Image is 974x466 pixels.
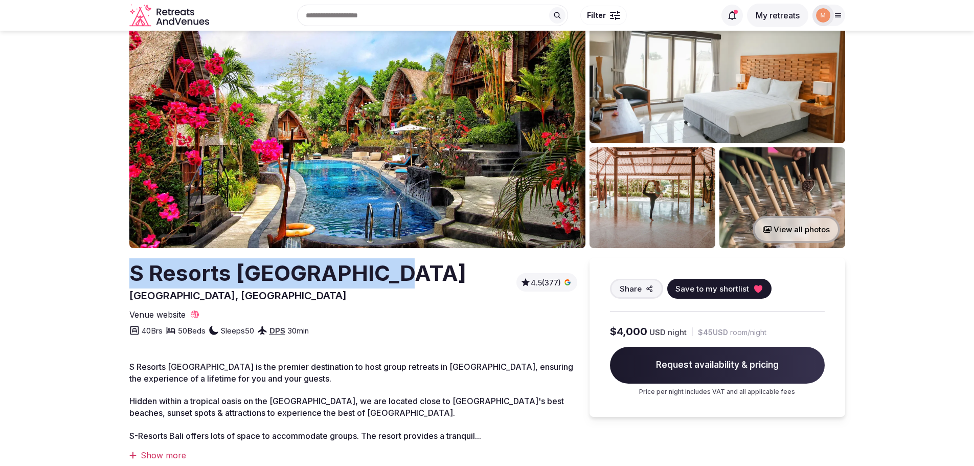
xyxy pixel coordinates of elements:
[719,147,845,248] img: Venue gallery photo
[178,325,206,336] span: 50 Beds
[587,10,606,20] span: Filter
[129,290,347,302] span: [GEOGRAPHIC_DATA], [GEOGRAPHIC_DATA]
[747,4,808,27] button: My retreats
[221,325,254,336] span: Sleeps 50
[668,327,687,338] span: night
[520,277,573,287] a: 4.5(377)
[620,283,642,294] span: Share
[129,4,211,27] a: Visit the homepage
[129,450,577,461] div: Show more
[287,325,309,336] span: 30 min
[129,309,186,320] span: Venue website
[675,283,749,294] span: Save to my shortlist
[698,327,728,338] span: $45 USD
[667,279,772,299] button: Save to my shortlist
[747,10,808,20] a: My retreats
[649,327,666,338] span: USD
[129,309,200,320] a: Venue website
[142,325,163,336] span: 40 Brs
[129,4,211,27] svg: Retreats and Venues company logo
[269,326,285,336] a: DPS
[129,431,481,441] span: S-Resorts Bali offers lots of space to accommodate groups. The resort provides a tranquil...
[129,396,564,417] span: Hidden within a tropical oasis on the [GEOGRAPHIC_DATA], we are located close to [GEOGRAPHIC_DATA...
[531,278,561,288] span: 4.5 (377)
[610,279,663,299] button: Share
[590,147,715,248] img: Venue gallery photo
[816,8,830,23] img: moveinside.it
[753,216,840,243] button: View all photos
[610,388,825,396] p: Price per night includes VAT and all applicable fees
[580,6,627,25] button: Filter
[129,362,573,383] span: S Resorts [GEOGRAPHIC_DATA] is the premier destination to host group retreats in [GEOGRAPHIC_DATA...
[691,326,694,337] div: |
[129,258,466,289] h2: S Resorts [GEOGRAPHIC_DATA]
[610,324,647,339] span: $4,000
[730,327,766,338] span: room/night
[610,347,825,384] span: Request availability & pricing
